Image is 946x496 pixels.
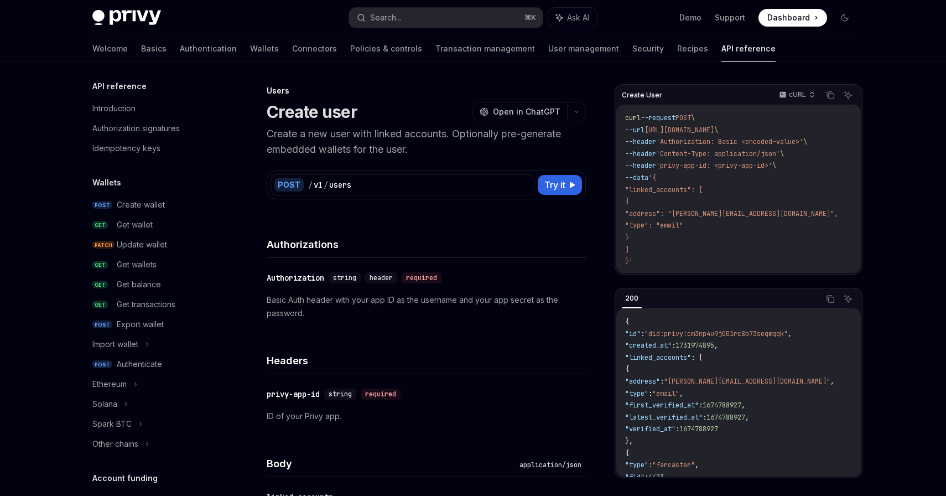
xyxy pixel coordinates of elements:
[758,9,827,27] a: Dashboard
[329,390,352,399] span: string
[84,314,225,334] a: POSTExport wallet
[625,173,648,182] span: --data
[92,10,161,25] img: dark logo
[402,272,441,283] div: required
[644,473,648,482] span: :
[789,90,806,99] p: cURL
[267,85,586,96] div: Users
[625,113,641,122] span: curl
[625,461,648,469] span: "type"
[267,102,357,122] h1: Create user
[625,197,629,206] span: {
[84,215,225,235] a: GETGet wallet
[703,401,741,410] span: 1674788927
[664,473,668,482] span: ,
[823,292,838,306] button: Copy the contents from the code block
[472,102,567,121] button: Open in ChatGPT
[841,88,855,102] button: Ask AI
[622,292,642,305] div: 200
[84,255,225,275] a: GETGet wallets
[714,341,718,350] span: ,
[117,318,164,331] div: Export wallet
[84,354,225,374] a: POSTAuthenticate
[721,35,776,62] a: API reference
[274,178,304,192] div: POST
[660,377,664,386] span: :
[92,472,158,485] h5: Account funding
[92,261,108,269] span: GET
[830,377,834,386] span: ,
[267,353,586,368] h4: Headers
[632,35,664,62] a: Security
[622,91,662,100] span: Create User
[117,198,165,211] div: Create wallet
[92,338,138,351] div: Import wallet
[84,195,225,215] a: POSTCreate wallet
[679,389,683,398] span: ,
[656,137,803,146] span: 'Authorization: Basic <encoded-value>'
[361,389,401,400] div: required
[644,329,788,338] span: "did:privy:cm3np4u9j001rc8b73seqmqqk"
[267,293,586,320] p: Basic Auth header with your app ID as the username and your app secret as the password.
[772,161,776,170] span: \
[84,138,225,158] a: Idempotency keys
[333,273,356,282] span: string
[691,353,703,362] span: : [
[677,35,708,62] a: Recipes
[92,221,108,229] span: GET
[625,377,660,386] span: "address"
[625,185,703,194] span: "linked_accounts": [
[625,317,629,326] span: {
[679,12,701,23] a: Demo
[625,389,648,398] span: "type"
[695,461,699,469] span: ,
[625,137,656,146] span: --header
[92,80,147,93] h5: API reference
[741,401,745,410] span: ,
[308,179,313,190] div: /
[92,35,128,62] a: Welcome
[823,88,838,102] button: Copy the contents from the code block
[672,341,675,350] span: :
[84,294,225,314] a: GETGet transactions
[180,35,237,62] a: Authentication
[625,329,641,338] span: "id"
[625,221,683,230] span: "type": "email"
[625,209,838,218] span: "address": "[PERSON_NAME][EMAIL_ADDRESS][DOMAIN_NAME]",
[648,389,652,398] span: :
[641,329,644,338] span: :
[664,377,830,386] span: "[PERSON_NAME][EMAIL_ADDRESS][DOMAIN_NAME]"
[745,413,749,422] span: ,
[675,113,691,122] span: POST
[117,358,162,371] div: Authenticate
[548,8,597,28] button: Ask AI
[773,86,820,105] button: cURL
[141,35,167,62] a: Basics
[515,459,586,471] div: application/json
[544,178,565,192] span: Try it
[524,13,536,22] span: ⌘ K
[803,137,807,146] span: \
[92,122,180,135] div: Authorization signatures
[625,257,633,266] span: }'
[350,35,422,62] a: Policies & controls
[92,241,115,249] span: PATCH
[625,245,629,254] span: ]
[92,176,121,189] h5: Wallets
[314,179,323,190] div: v1
[625,149,656,158] span: --header
[349,8,543,28] button: Search...⌘K
[117,298,175,311] div: Get transactions
[267,410,586,423] p: ID of your Privy app.
[703,413,706,422] span: :
[841,292,855,306] button: Ask AI
[625,353,691,362] span: "linked_accounts"
[714,126,718,135] span: \
[92,281,108,289] span: GET
[84,118,225,138] a: Authorization signatures
[648,173,656,182] span: '{
[706,413,745,422] span: 1674788927
[625,425,675,433] span: "verified_at"
[625,413,703,422] span: "latest_verified_at"
[92,360,112,369] span: POST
